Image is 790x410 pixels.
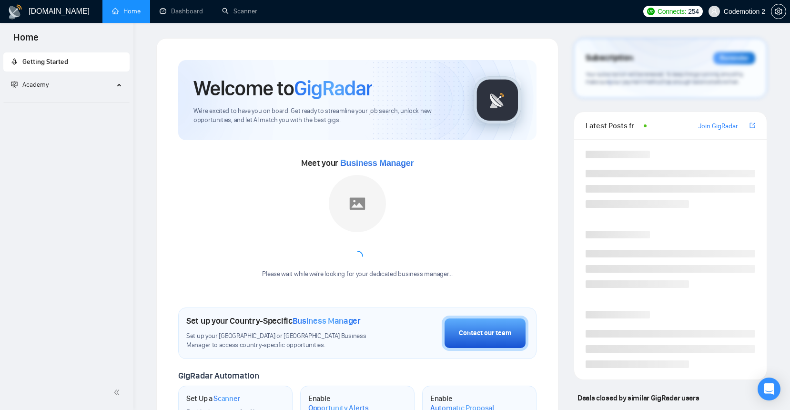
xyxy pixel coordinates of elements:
h1: Welcome to [193,75,372,101]
div: Contact our team [459,328,511,338]
img: placeholder.png [329,175,386,232]
span: We're excited to have you on board. Get ready to streamline your job search, unlock new opportuni... [193,107,458,125]
span: Latest Posts from the GigRadar Community [586,120,641,132]
span: GigRadar [294,75,372,101]
li: Getting Started [3,52,130,72]
span: Scanner [213,394,240,403]
img: gigradar-logo.png [474,76,521,124]
span: setting [771,8,786,15]
a: export [749,121,755,130]
span: Academy [22,81,49,89]
span: Home [6,31,46,51]
span: rocket [11,58,18,65]
span: Meet your [301,158,414,168]
h1: Set up your Country-Specific [186,316,361,326]
span: Business Manager [340,158,414,168]
span: Academy [11,81,49,89]
img: logo [8,4,23,20]
span: 254 [688,6,699,17]
span: GigRadar Automation [178,370,259,381]
span: user [711,8,718,15]
span: Your subscription will be renewed. To keep things running smoothly, make sure your payment method... [586,71,744,86]
h1: Set Up a [186,394,240,403]
span: Deals closed by similar GigRadar users [574,389,703,406]
div: Please wait while we're looking for your dedicated business manager... [256,270,458,279]
span: Getting Started [22,58,68,66]
a: homeHome [112,7,141,15]
a: searchScanner [222,7,257,15]
a: dashboardDashboard [160,7,203,15]
a: setting [771,8,786,15]
span: Set up your [GEOGRAPHIC_DATA] or [GEOGRAPHIC_DATA] Business Manager to access country-specific op... [186,332,392,350]
button: Contact our team [442,316,528,351]
a: Join GigRadar Slack Community [699,121,748,132]
span: Business Manager [293,316,361,326]
button: setting [771,4,786,19]
span: export [749,122,755,129]
div: Open Intercom Messenger [758,378,780,400]
span: loading [352,251,363,262]
div: Reminder [713,52,755,64]
span: fund-projection-screen [11,81,18,88]
span: double-left [113,388,123,397]
li: Academy Homepage [3,98,130,104]
img: upwork-logo.png [647,8,655,15]
span: Subscription [586,50,633,66]
span: Connects: [658,6,686,17]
